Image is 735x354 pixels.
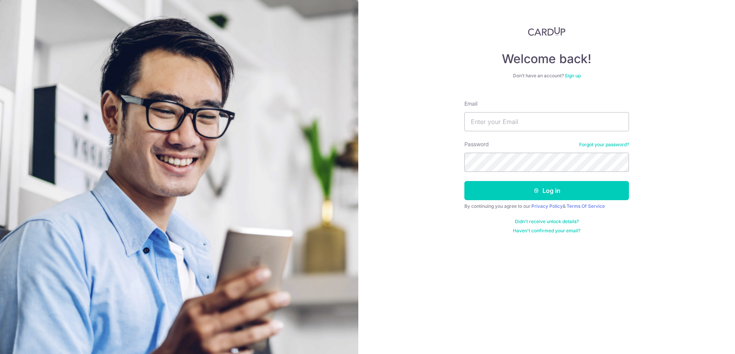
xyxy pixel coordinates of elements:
label: Password [464,140,489,148]
a: Terms Of Service [567,203,605,209]
a: Privacy Policy [531,203,563,209]
img: CardUp Logo [528,27,565,36]
div: By continuing you agree to our & [464,203,629,209]
button: Log in [464,181,629,200]
input: Enter your Email [464,112,629,131]
a: Forgot your password? [579,142,629,148]
a: Haven't confirmed your email? [513,228,580,234]
label: Email [464,100,477,108]
a: Didn't receive unlock details? [515,219,579,225]
h4: Welcome back! [464,51,629,67]
div: Don’t have an account? [464,73,629,79]
a: Sign up [565,73,581,78]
